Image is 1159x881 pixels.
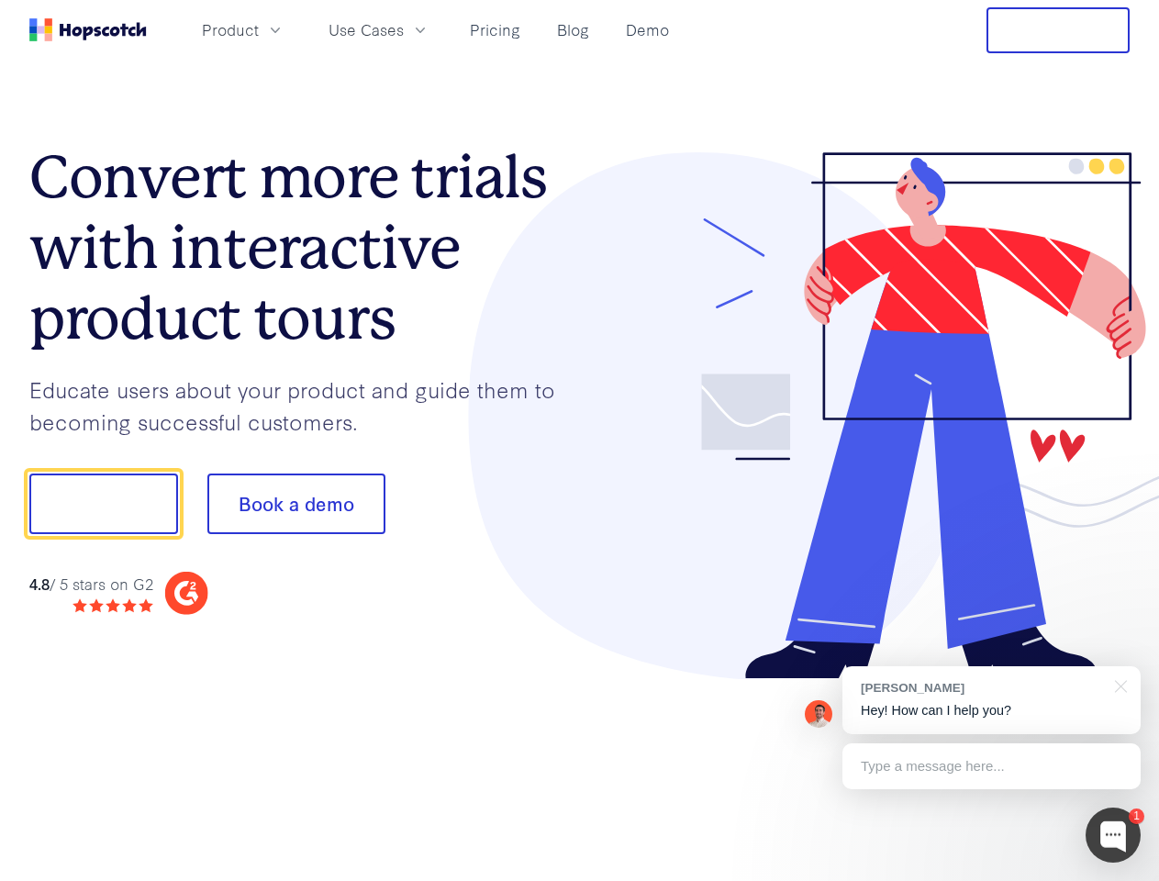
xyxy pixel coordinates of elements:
a: Pricing [462,15,528,45]
h1: Convert more trials with interactive product tours [29,142,580,353]
span: Product [202,18,259,41]
button: Use Cases [318,15,440,45]
div: / 5 stars on G2 [29,573,153,596]
button: Book a demo [207,474,385,534]
a: Blog [550,15,596,45]
a: Home [29,18,147,41]
div: [PERSON_NAME] [861,679,1104,697]
button: Product [191,15,295,45]
div: Type a message here... [842,743,1141,789]
span: Use Cases [329,18,404,41]
a: Demo [619,15,676,45]
img: Mark Spera [805,700,832,728]
strong: 4.8 [29,573,50,594]
p: Hey! How can I help you? [861,701,1122,720]
button: Free Trial [986,7,1130,53]
p: Educate users about your product and guide them to becoming successful customers. [29,374,580,437]
button: Show me! [29,474,178,534]
div: 1 [1129,809,1144,824]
